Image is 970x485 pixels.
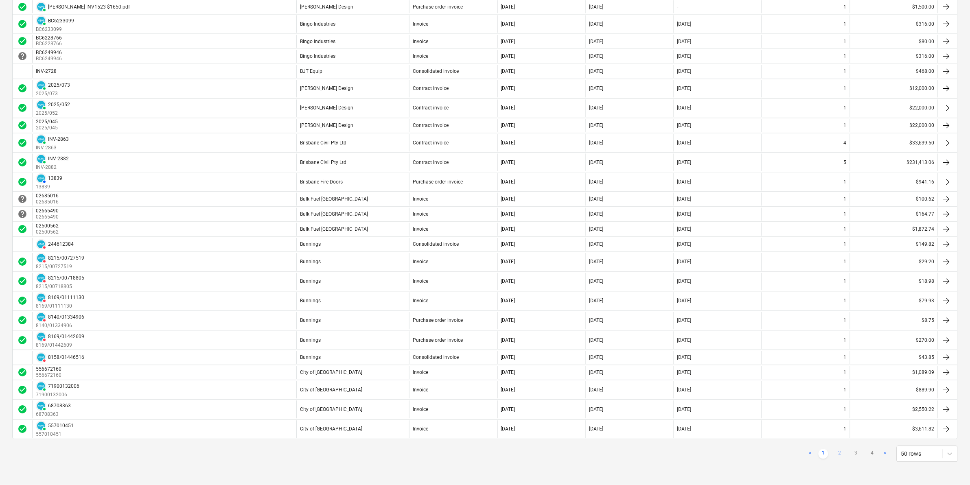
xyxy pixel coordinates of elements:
div: Invoice has been synced with Xero and its status is currently PAID [36,401,46,411]
div: Invoice [413,370,428,376]
div: 1 [844,54,847,59]
div: 1 [844,355,847,360]
div: Invoice [413,54,428,59]
p: 8215/00727519 [36,264,84,271]
div: 02685016 [36,193,59,199]
span: help [18,194,27,204]
div: Consolidated invoice [413,242,459,247]
div: [DATE] [589,212,603,217]
div: Invoice has been synced with Xero and its status is currently DELETED [36,352,46,363]
span: check_circle [18,316,27,326]
div: Invoice [413,298,428,304]
div: [DATE] [589,54,603,59]
div: Invoice has been synced with Xero and its status is currently PAID [36,421,46,431]
div: $941.16 [850,173,938,191]
span: check_circle [18,177,27,187]
div: [PERSON_NAME] INV1523 $1650.pdf [48,4,130,10]
div: 1 [844,4,847,10]
div: 1 [844,179,847,185]
div: $100.62 [850,193,938,206]
div: Invoice has been synced with Xero and its status is currently PAID [36,134,46,145]
div: 1 [844,39,847,44]
div: 1 [844,279,847,284]
div: Brisbane Civil Pty Ltd [300,160,346,166]
div: Bingo Industries [300,21,335,27]
div: Invoice has been synced with Xero and its status is currently DELETED [36,253,46,264]
div: $1,500.00 [850,0,938,13]
div: $3,611.82 [850,421,938,438]
img: xero.svg [37,101,45,109]
img: xero.svg [37,333,45,341]
span: check_circle [18,121,27,131]
div: $1,872.74 [850,223,938,236]
div: Invoice was approved [18,19,27,29]
div: BC6249946 [36,50,62,56]
div: [DATE] [677,407,692,413]
div: $29.20 [850,253,938,271]
div: [DATE] [501,105,515,111]
div: [DATE] [677,259,692,265]
div: [DATE] [501,355,515,360]
div: Invoice is waiting for an approval [18,210,27,219]
div: [DATE] [677,355,692,360]
div: 1 [844,370,847,376]
div: Invoice was approved [18,37,27,46]
div: $270.00 [850,332,938,349]
div: [DATE] [501,370,515,376]
div: 556672160 [36,367,61,372]
div: City of [GEOGRAPHIC_DATA] [300,426,362,432]
div: Invoice was approved [18,368,27,378]
div: Invoice was approved [18,177,27,187]
span: check_circle [18,19,27,29]
div: [DATE] [677,21,692,27]
div: 13839 [48,176,62,181]
div: [DATE] [677,140,692,146]
div: Purchase order invoice [413,338,463,343]
div: Invoice has been synced with Xero and its status is currently DELETED [36,273,46,284]
div: [DATE] [501,407,515,413]
div: $468.00 [850,65,938,78]
div: [DATE] [501,86,515,92]
img: xero.svg [37,274,45,282]
p: 2025/045 [36,125,59,132]
div: Invoice was approved [18,138,27,148]
div: 8215/00718805 [48,275,84,281]
div: [DATE] [589,338,603,343]
div: [DATE] [677,387,692,393]
div: [DATE] [501,227,515,232]
span: check_circle [18,158,27,168]
div: Invoice was approved [18,296,27,306]
div: 8140/01334906 [48,315,84,320]
div: [PERSON_NAME] Design [300,4,353,10]
div: Invoice [413,21,428,27]
p: 02500562 [36,229,60,236]
span: check_circle [18,405,27,415]
img: xero.svg [37,155,45,163]
div: 1 [844,298,847,304]
div: [DATE] [501,140,515,146]
div: City of [GEOGRAPHIC_DATA] [300,407,362,413]
div: Bunnings [300,279,321,284]
div: $1,089.09 [850,366,938,379]
div: [DATE] [589,39,603,44]
div: Bingo Industries [300,39,335,44]
div: [DATE] [501,387,515,393]
div: [DATE] [677,318,692,323]
div: [DATE] [589,160,603,166]
div: 2025/045 [36,119,58,125]
img: xero.svg [37,175,45,183]
div: BJT Equip [300,69,322,74]
p: 556672160 [36,372,63,379]
div: [DATE] [677,242,692,247]
div: [DATE] [589,197,603,202]
div: [DATE] [501,298,515,304]
p: INV-2863 [36,145,69,152]
div: 1 [844,338,847,343]
div: [DATE] [589,370,603,376]
div: 68708363 [48,403,71,409]
div: [DATE] [677,105,692,111]
p: BC6233099 [36,26,74,33]
div: [DATE] [589,242,603,247]
div: Invoice has been synced with Xero and its status is currently PAID [36,80,46,91]
div: BC6233099 [48,18,74,24]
